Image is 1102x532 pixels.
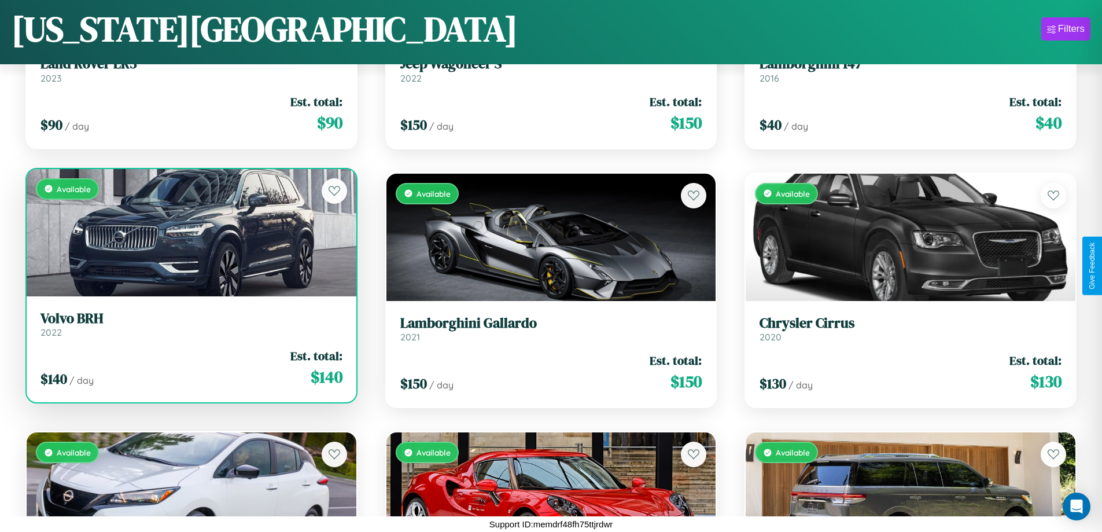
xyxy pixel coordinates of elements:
span: Available [57,184,91,194]
span: Est. total: [1009,352,1062,369]
span: / day [788,379,813,391]
span: $ 150 [670,111,702,134]
span: / day [429,379,454,391]
div: Give Feedback [1088,243,1096,289]
span: Available [776,189,810,199]
span: Est. total: [650,352,702,369]
a: Lamborghini Gallardo2021 [400,315,702,343]
span: $ 150 [670,370,702,393]
h3: Chrysler Cirrus [760,315,1062,332]
span: Available [57,447,91,457]
a: Lamborghini 1472016 [760,56,1062,84]
h3: Jeep Wagoneer S [400,56,702,72]
p: Support ID: memdrf48fh75ttjrdwr [489,516,613,532]
span: Available [776,447,810,457]
h3: Land Rover LR3 [40,56,342,72]
span: $ 130 [760,374,786,393]
div: Filters [1058,23,1085,35]
span: 2022 [40,326,62,338]
span: $ 90 [317,111,342,134]
span: Est. total: [650,93,702,110]
span: 2022 [400,72,422,84]
span: $ 150 [400,374,427,393]
span: Est. total: [290,93,342,110]
h3: Volvo BRH [40,310,342,327]
div: Open Intercom Messenger [1063,493,1090,520]
h3: Lamborghini Gallardo [400,315,702,332]
span: Available [417,447,451,457]
span: $ 40 [760,115,782,134]
span: $ 150 [400,115,427,134]
button: Filters [1041,17,1090,41]
a: Land Rover LR32023 [40,56,342,84]
a: Volvo BRH2022 [40,310,342,339]
span: $ 140 [40,369,67,388]
span: 2016 [760,72,779,84]
span: $ 90 [40,115,62,134]
h3: Lamborghini 147 [760,56,1062,72]
span: $ 140 [311,365,342,388]
span: Est. total: [290,347,342,364]
span: Available [417,189,451,199]
a: Jeep Wagoneer S2022 [400,56,702,84]
span: / day [69,375,94,386]
span: / day [429,120,454,132]
h1: [US_STATE][GEOGRAPHIC_DATA] [12,5,518,53]
span: Est. total: [1009,93,1062,110]
span: / day [65,120,89,132]
a: Chrysler Cirrus2020 [760,315,1062,343]
span: 2023 [40,72,61,84]
span: 2021 [400,331,420,343]
span: $ 130 [1030,370,1062,393]
span: 2020 [760,331,782,343]
span: $ 40 [1035,111,1062,134]
span: / day [784,120,808,132]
